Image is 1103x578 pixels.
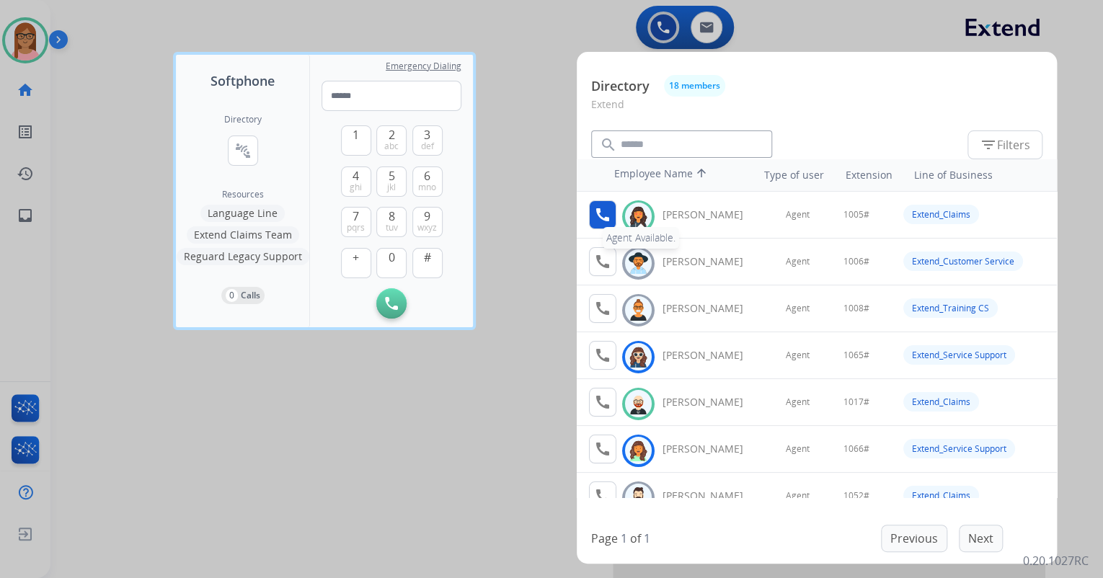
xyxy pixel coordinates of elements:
[628,299,649,321] img: avatar
[386,222,398,234] span: tuv
[664,75,725,97] button: 18 members
[376,166,407,197] button: 5jkl
[843,256,869,267] span: 1006#
[241,289,260,302] p: Calls
[786,350,810,361] span: Agent
[384,141,399,152] span: abc
[591,76,650,96] p: Directory
[628,346,649,368] img: avatar
[341,125,371,156] button: 1
[341,166,371,197] button: 4ghi
[786,209,810,221] span: Agent
[607,159,737,191] th: Employee Name
[353,126,359,143] span: 1
[353,208,359,225] span: 7
[843,396,869,408] span: 1017#
[389,167,395,184] span: 5
[224,114,262,125] h2: Directory
[843,350,869,361] span: 1065#
[412,248,443,278] button: #
[663,489,759,503] div: [PERSON_NAME]
[786,490,810,502] span: Agent
[903,298,998,318] div: Extend_Training CS
[353,249,359,266] span: +
[843,209,869,221] span: 1005#
[341,248,371,278] button: +
[786,396,810,408] span: Agent
[693,166,710,184] mat-icon: arrow_upward
[594,206,611,223] mat-icon: call
[744,161,831,190] th: Type of user
[903,439,1015,458] div: Extend_Service Support
[903,486,979,505] div: Extend_Claims
[967,130,1042,159] button: Filters
[594,300,611,317] mat-icon: call
[663,254,759,269] div: [PERSON_NAME]
[838,161,899,190] th: Extension
[222,189,264,200] span: Resources
[386,61,461,72] span: Emergency Dialing
[347,222,365,234] span: pqrs
[628,205,649,228] img: avatar
[177,248,309,265] button: Reguard Legacy Support
[594,440,611,458] mat-icon: call
[591,530,618,547] p: Page
[412,125,443,156] button: 3def
[591,97,1042,123] p: Extend
[424,167,430,184] span: 6
[421,141,434,152] span: def
[341,207,371,237] button: 7pqrs
[412,207,443,237] button: 9wxyz
[628,252,649,275] img: avatar
[980,136,1030,154] span: Filters
[200,205,285,222] button: Language Line
[786,256,810,267] span: Agent
[903,345,1015,365] div: Extend_Service Support
[843,490,869,502] span: 1052#
[906,161,1050,190] th: Line of Business
[389,126,395,143] span: 2
[376,125,407,156] button: 2abc
[663,395,759,409] div: [PERSON_NAME]
[211,71,275,91] span: Softphone
[221,287,265,304] button: 0Calls
[589,200,616,229] button: Agent Available.
[843,443,869,455] span: 1066#
[786,443,810,455] span: Agent
[786,303,810,314] span: Agent
[594,347,611,364] mat-icon: call
[663,301,759,316] div: [PERSON_NAME]
[903,252,1023,271] div: Extend_Customer Service
[234,142,252,159] mat-icon: connect_without_contact
[187,226,299,244] button: Extend Claims Team
[226,289,238,302] p: 0
[385,297,398,310] img: call-button
[389,249,395,266] span: 0
[389,208,395,225] span: 8
[418,182,436,193] span: mno
[903,392,979,412] div: Extend_Claims
[903,205,979,224] div: Extend_Claims
[594,253,611,270] mat-icon: call
[630,530,641,547] p: of
[628,440,649,462] img: avatar
[603,227,679,249] div: Agent Available.
[843,303,869,314] span: 1008#
[600,136,617,154] mat-icon: search
[412,166,443,197] button: 6mno
[417,222,437,234] span: wxyz
[376,207,407,237] button: 8tuv
[1023,552,1089,569] p: 0.20.1027RC
[353,167,359,184] span: 4
[663,208,759,222] div: [PERSON_NAME]
[350,182,362,193] span: ghi
[424,249,431,266] span: #
[376,248,407,278] button: 0
[424,208,430,225] span: 9
[594,394,611,411] mat-icon: call
[628,393,649,415] img: avatar
[628,486,649,509] img: avatar
[980,136,997,154] mat-icon: filter_list
[594,487,611,504] mat-icon: call
[387,182,396,193] span: jkl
